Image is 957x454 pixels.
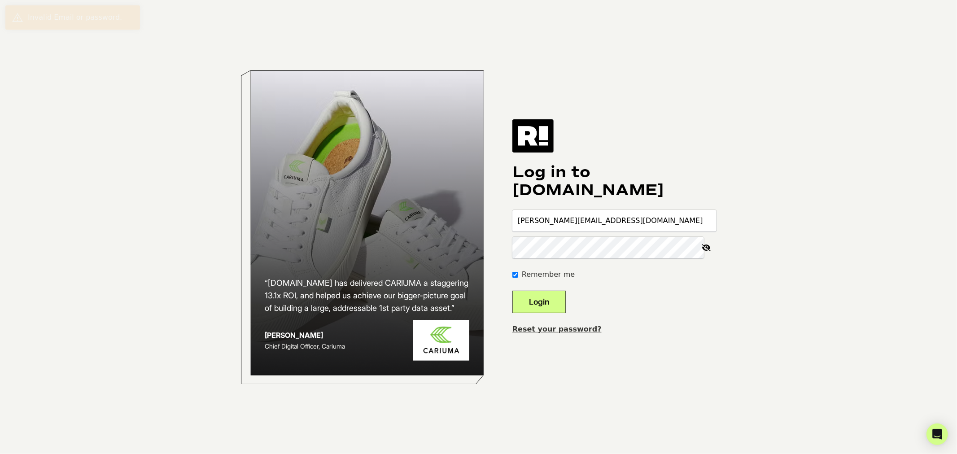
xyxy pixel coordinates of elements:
[512,325,602,333] a: Reset your password?
[265,331,323,340] strong: [PERSON_NAME]
[413,320,469,361] img: Cariuma
[28,12,133,23] div: Invalid Email or password.
[512,119,554,153] img: Retention.com
[512,210,717,231] input: Email
[265,277,469,314] h2: “[DOMAIN_NAME] has delivered CARIUMA a staggering 13.1x ROI, and helped us achieve our bigger-pic...
[265,342,345,350] span: Chief Digital Officer, Cariuma
[926,423,948,445] div: Open Intercom Messenger
[512,291,566,313] button: Login
[522,269,575,280] label: Remember me
[512,163,717,199] h1: Log in to [DOMAIN_NAME]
